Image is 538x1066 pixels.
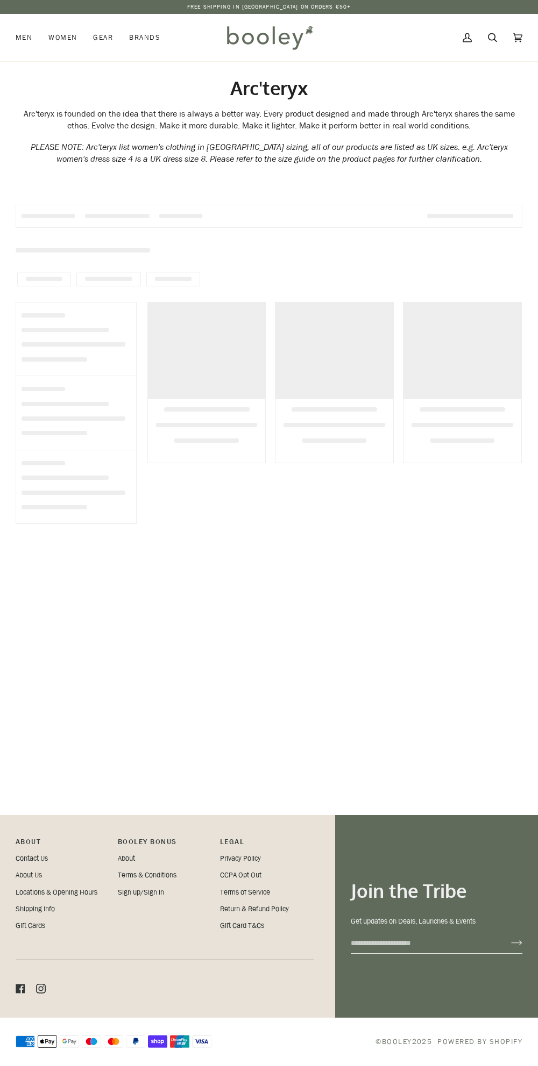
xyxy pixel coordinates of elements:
span: © 2025 [376,1036,432,1047]
span: Gear [93,32,113,43]
a: Contact Us [16,853,48,863]
a: Privacy Policy [220,853,261,863]
a: Sign up/Sign in [118,887,164,897]
a: Shipping Info [16,904,55,914]
a: Men [16,14,40,61]
p: Booley Bonus [118,837,211,853]
a: Gear [85,14,121,61]
a: Women [40,14,85,61]
a: Locations & Opening Hours [16,887,97,897]
a: Gift Card T&Cs [220,920,264,931]
p: Pipeline_Footer Main [16,837,109,853]
a: Return & Refund Policy [220,904,289,914]
h1: Arc'teryx [16,76,522,99]
button: Join [494,934,522,952]
a: About [118,853,135,863]
span: Men [16,32,32,43]
h3: Join the Tribe [351,879,522,902]
a: Booley [382,1036,412,1047]
span: Brands [129,32,160,43]
p: Get updates on Deals, Launches & Events [351,916,522,927]
a: Terms of Service [220,887,270,897]
a: About Us [16,870,42,880]
span: Women [48,32,77,43]
em: PLEASE NOTE: Arc'teryx list women's clothing in [GEOGRAPHIC_DATA] sizing, all of our products are... [31,141,508,164]
p: Pipeline_Footer Sub [220,837,314,853]
a: Powered by Shopify [437,1036,522,1047]
a: Brands [121,14,168,61]
div: Arc'teryx is founded on the idea that there is always a better way. Every product designed and ma... [16,108,522,132]
a: Terms & Conditions [118,870,176,880]
img: Booley [222,22,316,53]
a: CCPA Opt Out [220,870,261,880]
p: Free Shipping in [GEOGRAPHIC_DATA] on Orders €50+ [187,3,351,11]
input: your-email@example.com [351,933,494,953]
a: Gift Cards [16,920,45,931]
